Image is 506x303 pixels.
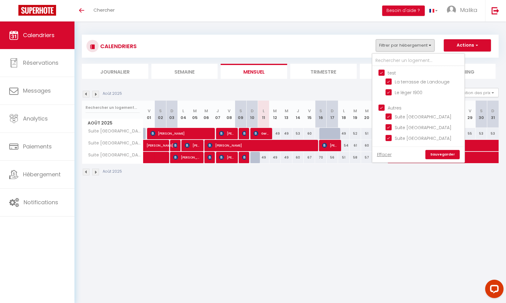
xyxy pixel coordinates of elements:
[148,108,150,114] abbr: V
[343,108,345,114] abbr: L
[327,101,338,128] th: 17
[242,151,246,163] span: [PERSON_NAME]
[23,59,59,67] span: Réservations
[155,101,166,128] th: 02
[447,6,456,15] img: ...
[23,171,61,178] span: Hébergement
[253,128,268,139] span: Gerlene van Ofwegen
[143,140,155,151] a: [PERSON_NAME]
[372,55,464,66] input: Rechercher un logement...
[200,101,212,128] th: 06
[365,108,369,114] abbr: M
[82,64,148,79] li: Journalier
[492,7,499,14] img: logout
[269,101,281,128] th: 12
[23,31,55,39] span: Calendriers
[281,101,292,128] th: 13
[204,108,208,114] abbr: M
[460,6,477,14] span: Malika
[487,128,499,139] div: 53
[212,101,223,128] th: 07
[269,128,281,139] div: 49
[269,152,281,163] div: 49
[464,101,475,128] th: 29
[361,140,372,151] div: 60
[146,136,175,148] span: [PERSON_NAME]
[207,151,211,163] span: [PERSON_NAME]
[469,108,471,114] abbr: V
[159,108,162,114] abbr: S
[235,101,246,128] th: 09
[219,151,234,163] span: [PERSON_NAME]
[285,108,288,114] abbr: M
[86,102,140,113] input: Rechercher un logement...
[395,114,451,120] span: Suite [GEOGRAPHIC_DATA]
[322,140,337,151] span: [PERSON_NAME]
[23,143,52,150] span: Paiements
[193,108,197,114] abbr: M
[377,151,392,158] a: Effacer
[388,105,401,111] span: Autres
[304,101,315,128] th: 15
[99,39,137,53] h3: CALENDRIERS
[376,39,435,52] button: Filtrer par hébergement
[223,101,235,128] th: 08
[170,108,173,114] abbr: D
[251,108,254,114] abbr: D
[361,128,372,139] div: 51
[281,128,292,139] div: 49
[103,169,122,175] p: Août 2025
[338,101,349,128] th: 18
[258,101,269,128] th: 11
[491,108,494,114] abbr: D
[444,39,491,52] button: Actions
[173,140,177,151] span: [PERSON_NAME]
[464,128,475,139] div: 55
[207,140,313,151] span: [PERSON_NAME]
[480,277,506,303] iframe: LiveChat chat widget
[83,152,144,159] span: Suite [GEOGRAPHIC_DATA]
[82,119,143,128] span: Août 2025
[143,101,155,128] th: 01
[292,152,304,163] div: 60
[221,64,287,79] li: Mensuel
[350,152,361,163] div: 58
[361,152,372,163] div: 57
[350,140,361,151] div: 61
[338,140,349,151] div: 54
[476,128,487,139] div: 53
[487,101,499,128] th: 31
[338,152,349,163] div: 51
[182,108,184,114] abbr: L
[150,128,211,139] span: [PERSON_NAME]
[292,101,304,128] th: 14
[242,128,246,139] span: [PERSON_NAME]
[350,128,361,139] div: 52
[23,115,48,122] span: Analytics
[350,101,361,128] th: 19
[480,108,483,114] abbr: S
[219,128,234,139] span: [PERSON_NAME]
[353,108,357,114] abbr: M
[361,101,372,128] th: 20
[273,108,277,114] abbr: M
[151,64,218,79] li: Semaine
[185,140,200,151] span: [PERSON_NAME]
[425,150,460,159] a: Sauvegarder
[23,87,51,94] span: Messages
[189,101,200,128] th: 05
[297,108,299,114] abbr: J
[292,128,304,139] div: 53
[24,198,58,206] span: Notifications
[395,125,451,131] span: Suite [GEOGRAPHIC_DATA]
[315,101,326,128] th: 16
[228,108,230,114] abbr: V
[103,91,122,97] p: Août 2025
[217,108,219,114] abbr: J
[320,108,322,114] abbr: S
[308,108,311,114] abbr: V
[18,5,56,16] img: Super Booking
[83,128,144,135] span: Suite [GEOGRAPHIC_DATA]
[382,6,425,16] button: Besoin d'aide ?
